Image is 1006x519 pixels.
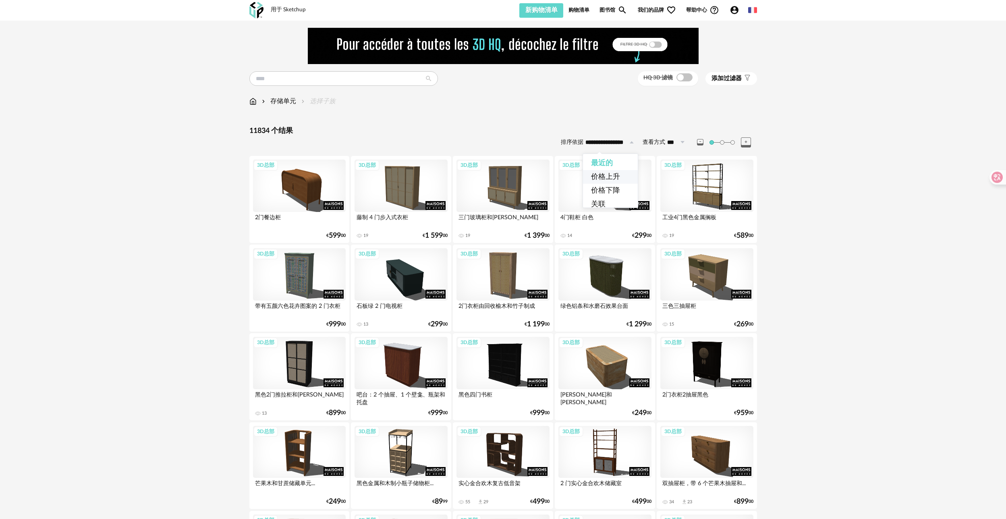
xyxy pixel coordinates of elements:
a: 3D总部 吧台：2 个抽屉、1 个壁龛、瓶架和托盘 €99900 [351,333,451,420]
a: 3D总部 三色三抽屉柜 15 €26900 [657,245,757,332]
span: 新购物清单 [525,7,558,13]
a: 3D总部 黑色2门推拉柜和[PERSON_NAME] 13 €89900 [249,333,349,420]
font: 00 [443,233,448,239]
span: 1 299 [629,322,647,327]
font: 00 [341,499,346,504]
font: 00 [545,322,550,327]
div: 34 [669,499,674,505]
span: HQ 3D 滤镜 [643,75,673,81]
a: 3D总部 实心金合欢木复古低音架 55 下载图标 29 €49900 [453,422,553,509]
div: 带有五颜六色花卉图案的 2 门衣柜 [253,301,346,317]
div: 用于 Sketchup [271,6,306,14]
span: 1 399 [527,233,545,239]
a: 3D总部 带有五颜六色花卉图案的 2 门衣柜 €99900 [249,245,349,332]
font: 00 [647,233,651,239]
span: 过滤器图标 [742,75,751,83]
a: 图书馆放大图标 [599,2,627,18]
div: 3D总部 [559,249,583,259]
font: € [525,322,527,327]
span: 899 [736,499,749,504]
font: € [530,410,533,416]
font: 00 [341,322,346,327]
img: fr [748,6,757,15]
span: 899 [329,410,341,416]
div: 3D总部 [355,249,380,259]
div: 3D总部 [661,426,685,437]
span: 价格下降 [591,187,620,194]
a: 3D总部 黑色金属和木制小瓶子储物柜... €8999 [351,422,451,509]
a: 3D总部 2 门实心金合欢木储藏室 €49900 [555,422,655,509]
font: 00 [749,322,753,327]
span: 999 [329,322,341,327]
div: 黑色金属和木制小瓶子储物柜... [355,478,447,494]
div: 2门衣柜2抽屉黑色 [660,389,753,405]
font: 图书馆 [599,7,615,13]
a: 3D总部 [PERSON_NAME]和[PERSON_NAME] €24900 [555,333,655,420]
span: 过滤器 [711,75,742,83]
font: € [428,322,431,327]
div: 3D总部 [457,426,481,437]
div: 3D总部 [355,160,380,170]
a: 3D总部 2门餐边柜 €59900 [249,156,349,243]
font: € [432,499,435,504]
font: 00 [647,410,651,416]
div: 4门鞋柜 白色 [558,212,651,228]
div: 三门玻璃柜和[PERSON_NAME] [456,212,549,228]
span: 269 [736,322,749,327]
font: € [734,410,736,416]
a: 3D总部 黑色四门书柜 €99900 [453,333,553,420]
font: 00 [647,499,651,504]
a: 3D总部 工业4门黑色金属搁板 19 €58900 [657,156,757,243]
span: 299 [635,233,647,239]
div: [PERSON_NAME]和[PERSON_NAME] [558,389,651,405]
button: 添加过滤器 过滤器图标 [705,72,757,85]
span: 价格上升 [591,173,620,181]
label: 排序依据 [561,139,583,146]
span: 249 [329,499,341,504]
font: 00 [749,499,753,504]
div: 3D总部 [559,426,583,437]
font: € [632,499,635,504]
font: € [734,233,736,239]
div: 19 [363,233,368,239]
div: 黑色四门书柜 [456,389,549,405]
span: 999 [431,410,443,416]
span: 999 [533,410,545,416]
font: € [428,410,431,416]
span: 账户圈图标 [730,5,743,15]
div: 3D总部 [253,426,278,437]
div: 3D总部 [457,160,481,170]
div: 2门衣柜由回收榆木和竹子制成 [456,301,549,317]
div: 3D总部 [661,160,685,170]
a: 3D总部 芒果木和甘蔗储藏单元... €24900 [249,422,349,509]
div: 13 [262,411,267,416]
div: 3D总部 [559,160,583,170]
div: 3D总部 [559,337,583,348]
div: 3D总部 [457,249,481,259]
span: 499 [533,499,545,504]
div: 15 [669,322,674,327]
div: 14 [567,233,572,239]
font: € [326,499,329,504]
div: 13 [363,322,368,327]
a: 3D总部 藤制 4 门步入式衣柜 19 €1 59900 [351,156,451,243]
font: € [525,233,527,239]
div: 29 [483,499,488,505]
div: 藤制 4 门步入式衣柜 [355,212,447,228]
div: 3D总部 [253,337,278,348]
a: 3D总部 绿色铝条和水磨石效果台面 €1 29900 [555,245,655,332]
div: 双抽屉柜，带 6 个芒果木抽屉和... [660,478,753,494]
span: 放大图标 [618,5,627,15]
div: 绿色铝条和水磨石效果台面 [558,301,651,317]
font: 00 [647,322,651,327]
a: 3D总部 2门衣柜由回收榆木和竹子制成 €1 19900 [453,245,553,332]
span: 959 [736,410,749,416]
span: 添加 [711,75,724,81]
span: 下载图标 [681,499,687,505]
div: 实心金合欢木复古低音架 [456,478,549,494]
span: 249 [635,410,647,416]
div: 3D总部 [355,337,380,348]
span: 589 [736,233,749,239]
span: 89 [435,499,443,504]
font: 00 [341,410,346,416]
